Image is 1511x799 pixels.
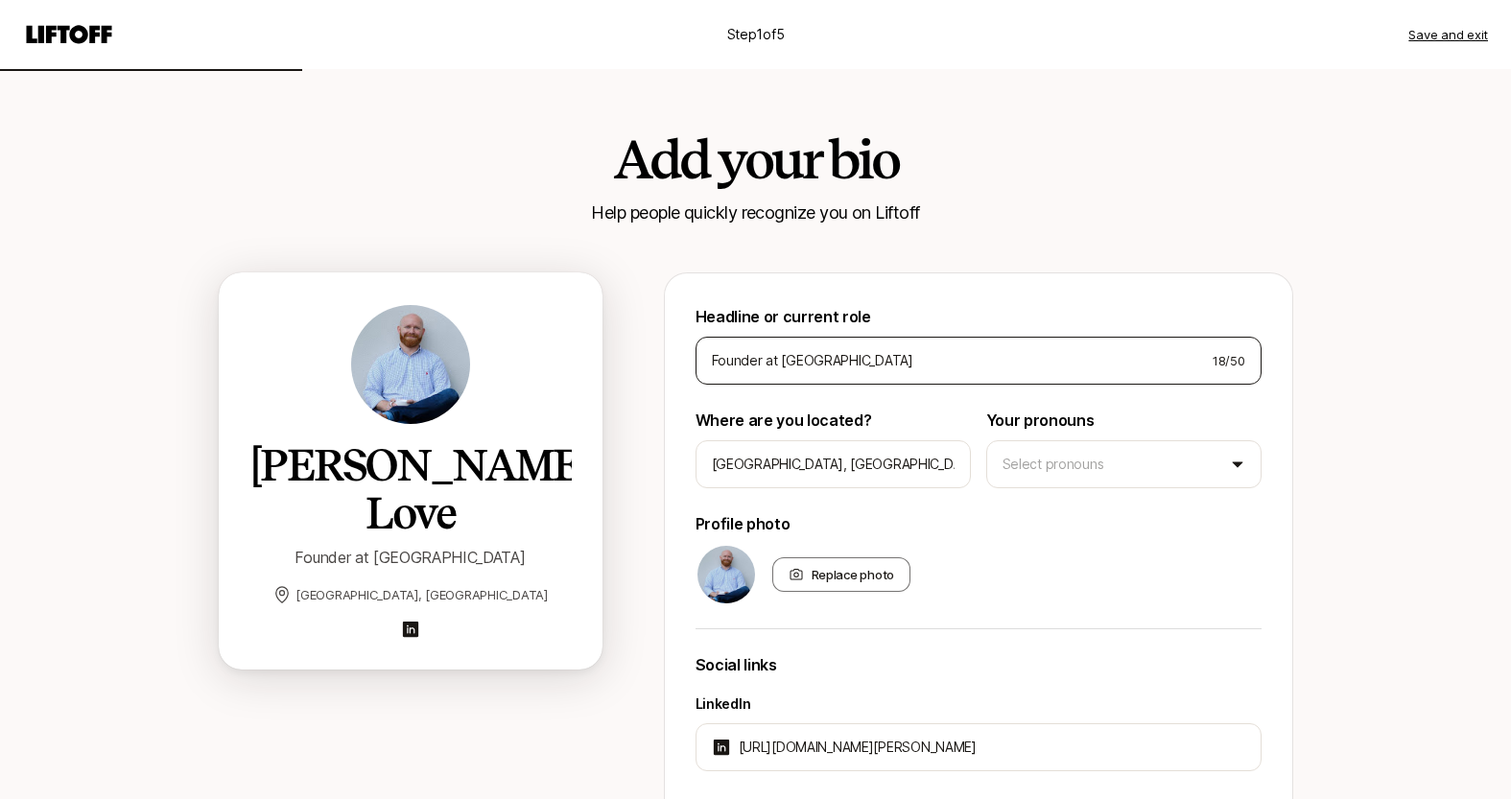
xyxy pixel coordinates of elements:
p: Your pronouns [986,408,1262,433]
p: LinkedIn [696,693,751,716]
img: linkedin-logo [401,620,420,639]
p: Step 1 of 5 [727,23,785,46]
button: Save and exit [1408,25,1488,44]
span: 18 / 50 [1213,351,1245,370]
input: Add your LinkedIn profile URL [739,736,1245,759]
div: Replace photo [772,557,911,592]
p: Headline or current role [696,304,1262,329]
input: e.g. Brooklyn, NY [712,453,955,476]
img: ACg8ocJAmO_MSF8h9MXumXbTXWopnItLAQUWJF5Nw5Sz1FmeadTnBjc=s160-c [697,546,755,603]
p: Profile photo [696,511,1262,536]
h2: Taft Love [249,441,572,537]
img: linkedin-logo [712,738,731,757]
input: e.g. Head of Marketing at Liftoff [712,349,1197,372]
h2: Add your bio [613,130,898,188]
p: Social links [696,652,1262,677]
p: Where are you located? [696,408,971,433]
p: Help people quickly recognize you on Liftoff [591,200,919,226]
img: ACg8ocJAmO_MSF8h9MXumXbTXWopnItLAQUWJF5Nw5Sz1FmeadTnBjc=s160-c [351,305,470,424]
p: Founder at [GEOGRAPHIC_DATA] [295,545,525,570]
p: [GEOGRAPHIC_DATA], [GEOGRAPHIC_DATA] [295,585,548,604]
